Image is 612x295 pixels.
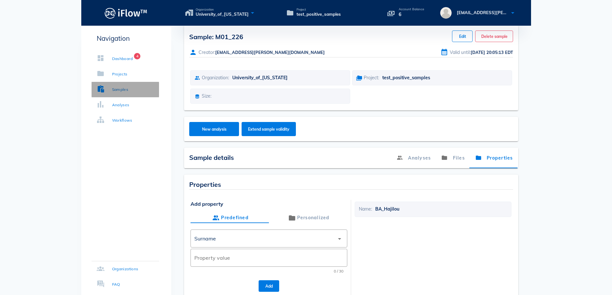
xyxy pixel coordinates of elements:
span: University_of_[US_STATE] [232,75,288,81]
div: Personalized [287,213,329,223]
span: test_positive_samples [382,75,430,81]
div: Surname [191,230,347,247]
button: Extend sample validity [242,122,296,136]
span: Sample details [189,153,234,161]
iframe: Drift Widget Chat Controller [580,263,604,287]
div: Analyses [112,102,129,108]
div: Samples [112,86,129,93]
a: Analyses [391,148,436,168]
span: Edit [457,34,467,39]
span: Organization: [202,75,229,81]
p: 6 [399,11,424,18]
div: Dashboard [112,56,133,62]
div: Surname [194,236,216,241]
div: Workflows [112,117,132,124]
span: Organization [196,8,249,11]
button: Delete sample [475,30,513,42]
span: test_positive_samples [297,11,341,18]
div: Organizations [112,266,138,272]
span: Badge [134,53,140,59]
div: Predefined [211,213,249,223]
div: FAQ [112,281,120,288]
span: [EMAIL_ADDRESS][PERSON_NAME][DOMAIN_NAME] [457,10,567,15]
span: Creator: [199,49,215,55]
a: Files [436,148,470,168]
span: Project [297,8,341,11]
span: Extend sample validity [248,127,289,132]
img: avatar.16069ca8.svg [440,7,452,19]
button: Edit [452,30,473,42]
p: Navigation [92,33,159,43]
span: Project: [364,75,379,81]
span: Add [264,284,274,289]
span: BA_Hajilou [375,206,399,212]
span: New analysis [195,127,233,132]
div: Projects [112,71,128,77]
span: Add property [191,200,347,208]
p: Account Balance [399,8,424,11]
span: University_of_[US_STATE] [196,11,249,18]
div: Properties [189,180,513,189]
span: Name: [359,206,372,212]
i: arrow_drop_down [336,235,343,243]
a: Properties [470,148,518,168]
span: Size: [202,93,211,99]
button: New analysis [189,122,239,136]
span: Valid until: [450,49,471,55]
div: 0 / 30 [334,269,343,274]
span: [EMAIL_ADDRESS][PERSON_NAME][DOMAIN_NAME] [215,50,325,55]
span: Delete sample [481,34,507,39]
span: [DATE] 20:05:13 EDT [471,50,513,55]
a: Logo [81,6,171,20]
span: Sample: M01_226 [189,33,243,41]
button: Add [259,280,279,292]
